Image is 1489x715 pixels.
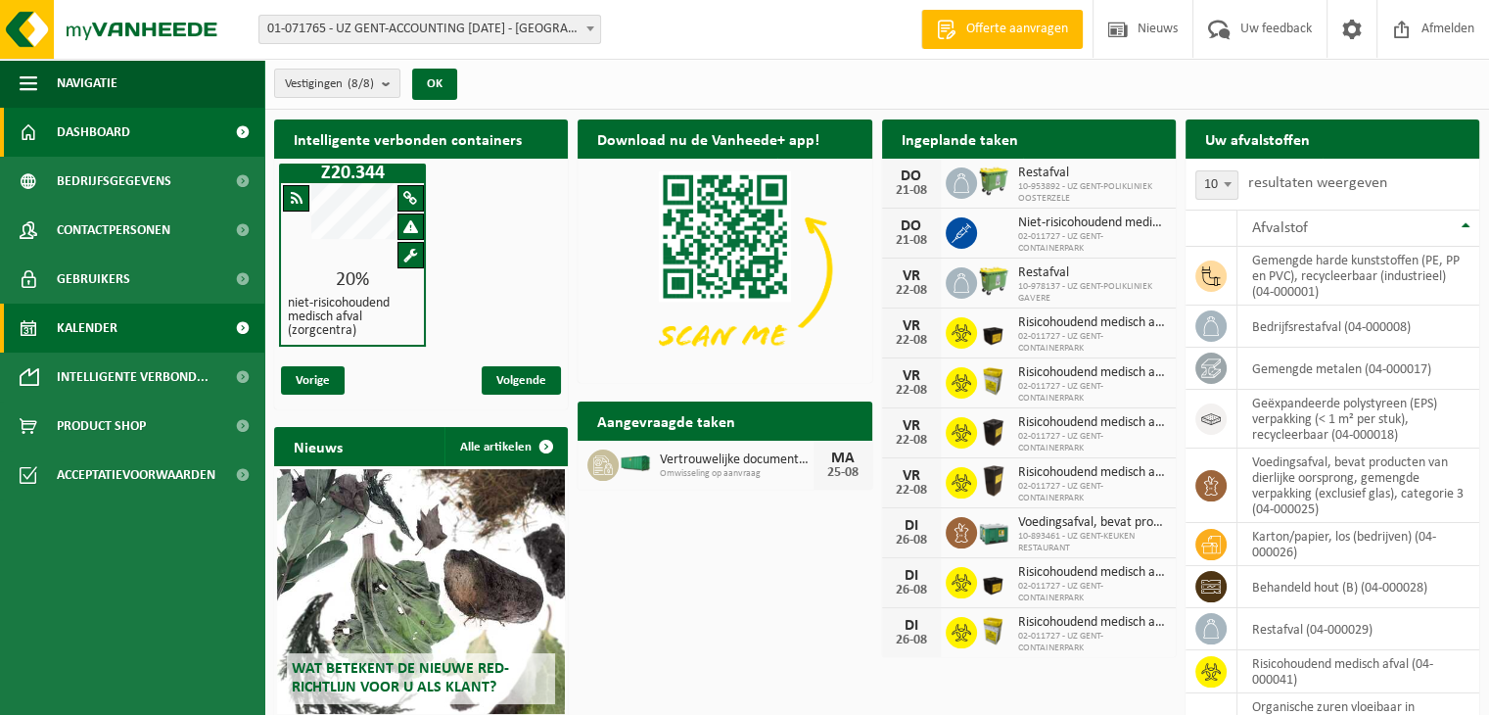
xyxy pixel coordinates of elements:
div: VR [892,468,931,484]
div: 20% [281,270,424,290]
span: 10-893461 - UZ GENT-KEUKEN RESTAURANT [1018,531,1166,554]
a: Offerte aanvragen [921,10,1083,49]
span: Risicohoudend medisch afval [1018,415,1166,431]
span: Gebruikers [57,255,130,304]
span: Navigatie [57,59,117,108]
span: 02-011727 - UZ GENT-CONTAINERPARK [1018,231,1166,255]
h2: Intelligente verbonden containers [274,119,568,158]
td: voedingsafval, bevat producten van dierlijke oorsprong, gemengde verpakking (exclusief glas), cat... [1237,449,1479,523]
span: Vertrouwelijke documenten (vernietiging - recyclage) [660,453,813,468]
span: Contactpersonen [57,206,170,255]
span: Niet-risicohoudend medisch afval (zorgcentra) [1018,215,1166,231]
span: Vestigingen [285,70,374,99]
div: DI [892,618,931,634]
div: 26-08 [892,634,931,647]
span: 02-011727 - UZ GENT-CONTAINERPARK [1018,481,1166,504]
span: Product Shop [57,402,146,451]
span: 02-011727 - UZ GENT-CONTAINERPARK [1018,331,1166,355]
span: Volgende [482,366,561,395]
td: restafval (04-000029) [1237,608,1479,650]
button: Vestigingen(8/8) [274,69,400,98]
div: 26-08 [892,534,931,548]
div: 22-08 [892,334,931,348]
div: DI [892,518,931,534]
td: risicohoudend medisch afval (04-000041) [1237,650,1479,693]
span: Dashboard [57,108,130,157]
td: karton/papier, los (bedrijven) (04-000026) [1237,523,1479,566]
div: DO [892,168,931,184]
span: Omwisseling op aanvraag [660,468,813,480]
div: VR [892,318,931,334]
div: 22-08 [892,284,931,298]
span: Restafval [1018,166,1166,181]
span: Wat betekent de nieuwe RED-richtlijn voor u als klant? [292,661,509,695]
h2: Nieuws [274,427,362,465]
span: 01-071765 - UZ GENT-ACCOUNTING 0 BC - GENT [259,16,600,43]
button: OK [412,69,457,100]
span: Bedrijfsgegevens [57,157,171,206]
span: Restafval [1018,265,1166,281]
div: 22-08 [892,484,931,498]
div: VR [892,368,931,384]
h2: Aangevraagde taken [578,402,755,440]
span: 01-071765 - UZ GENT-ACCOUNTING 0 BC - GENT [258,15,601,44]
div: 22-08 [892,434,931,448]
span: 02-011727 - UZ GENT-CONTAINERPARK [1018,581,1166,604]
div: 21-08 [892,234,931,248]
span: 10 [1196,171,1237,199]
img: WB-0660-HPE-GN-51 [977,264,1010,298]
img: LP-SB-00045-CRB-21 [977,614,1010,647]
img: LP-SB-00030-HPE-51 [977,314,1010,348]
img: WB-0660-HPE-GN-51 [977,165,1010,198]
span: 02-011727 - UZ GENT-CONTAINERPARK [1018,381,1166,405]
h1: Z20.344 [284,164,421,183]
span: Vorige [281,366,345,395]
span: Risicohoudend medisch afval [1018,465,1166,481]
td: gemengde metalen (04-000017) [1237,348,1479,390]
div: DI [892,568,931,584]
label: resultaten weergeven [1248,175,1387,191]
span: Risicohoudend medisch afval [1018,615,1166,631]
img: LP-SB-00060-HPE-51 [977,464,1010,498]
td: geëxpandeerde polystyreen (EPS) verpakking (< 1 m² per stuk), recycleerbaar (04-000018) [1237,390,1479,449]
div: 25-08 [823,466,862,480]
span: 10 [1195,170,1238,200]
span: 10-978137 - UZ GENT-POLIKLINIEK GAVERE [1018,281,1166,305]
span: Risicohoudend medisch afval [1018,565,1166,581]
div: MA [823,451,862,466]
td: behandeld hout (B) (04-000028) [1237,566,1479,608]
a: Alle artikelen [444,427,566,466]
h2: Uw afvalstoffen [1186,119,1329,158]
h4: niet-risicohoudend medisch afval (zorgcentra) [288,297,417,338]
span: 02-011727 - UZ GENT-CONTAINERPARK [1018,631,1166,654]
span: Risicohoudend medisch afval [1018,365,1166,381]
div: 21-08 [892,184,931,198]
td: gemengde harde kunststoffen (PE, PP en PVC), recycleerbaar (industrieel) (04-000001) [1237,247,1479,306]
span: 02-011727 - UZ GENT-CONTAINERPARK [1018,431,1166,454]
span: Kalender [57,304,117,353]
span: 10-953892 - UZ GENT-POLIKLINIEK OOSTERZELE [1018,181,1166,205]
div: VR [892,418,931,434]
span: Intelligente verbond... [57,353,209,402]
div: 26-08 [892,584,931,597]
img: LP-SB-00050-HPE-51 [977,414,1010,448]
td: bedrijfsrestafval (04-000008) [1237,306,1479,348]
img: Download de VHEPlus App [578,159,871,379]
div: DO [892,218,931,234]
h2: Ingeplande taken [882,119,1038,158]
span: Voedingsafval, bevat producten van dierlijke oorsprong, gemengde verpakking (exc... [1018,515,1166,531]
span: Afvalstof [1252,220,1308,236]
img: LP-SB-00030-HPE-51 [977,564,1010,597]
img: LP-SB-00045-CRB-21 [977,364,1010,398]
img: HK-XA-40-GN-00 [619,454,652,472]
div: VR [892,268,931,284]
img: PB-LB-0680-HPE-GN-01 [977,514,1010,548]
div: 22-08 [892,384,931,398]
a: Wat betekent de nieuwe RED-richtlijn voor u als klant? [277,469,565,714]
span: Offerte aanvragen [961,20,1073,39]
count: (8/8) [348,77,374,90]
span: Risicohoudend medisch afval [1018,315,1166,331]
h2: Download nu de Vanheede+ app! [578,119,839,158]
span: Acceptatievoorwaarden [57,451,215,500]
